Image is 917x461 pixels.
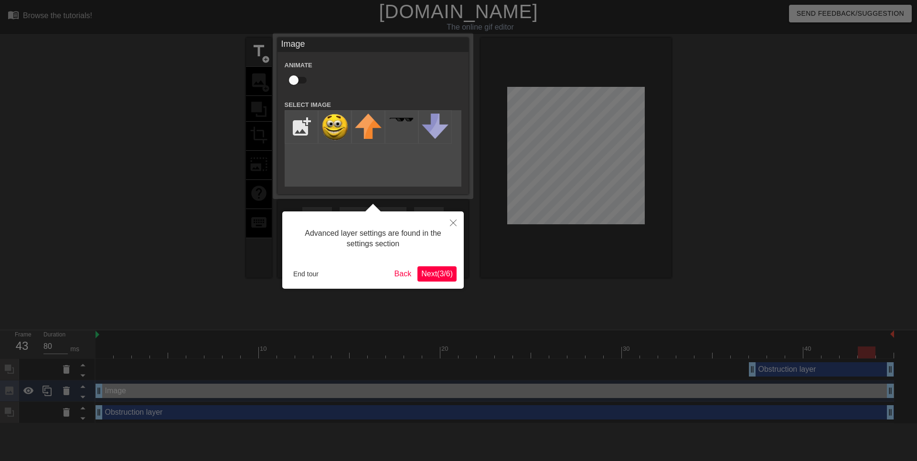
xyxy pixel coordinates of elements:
button: End tour [289,267,322,281]
div: Advanced layer settings are found in the settings section [289,219,457,259]
span: Next ( 3 / 6 ) [421,270,453,278]
button: Back [391,266,416,282]
button: Next [417,266,457,282]
button: Close [443,211,464,233]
